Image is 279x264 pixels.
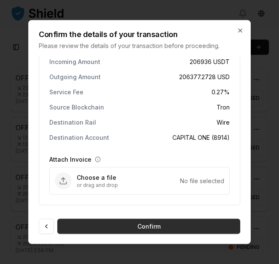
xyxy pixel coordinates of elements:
[49,59,100,64] p: Incoming Amount
[49,104,104,110] p: Source Blockchain
[77,173,180,181] p: Choose a file
[217,103,230,111] span: Tron
[49,155,91,163] label: Attach Invoice
[217,118,230,126] span: Wire
[180,176,224,185] div: No file selected
[179,72,230,81] span: 206377.2728 USD
[39,41,240,50] p: Please review the details of your transaction before proceeding.
[172,133,230,141] span: CAPITAL ONE (8914)
[49,89,83,95] p: Service Fee
[190,57,230,66] span: 206936 USDT
[49,134,109,140] p: Destination Account
[212,88,230,96] span: 0.27 %
[39,30,240,38] h2: Confirm the details of your transaction
[49,119,96,125] p: Destination Rail
[49,74,101,80] p: Outgoing Amount
[49,167,230,195] div: Upload Attach Invoice
[57,219,240,234] button: Confirm
[77,181,180,188] p: or drag and drop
